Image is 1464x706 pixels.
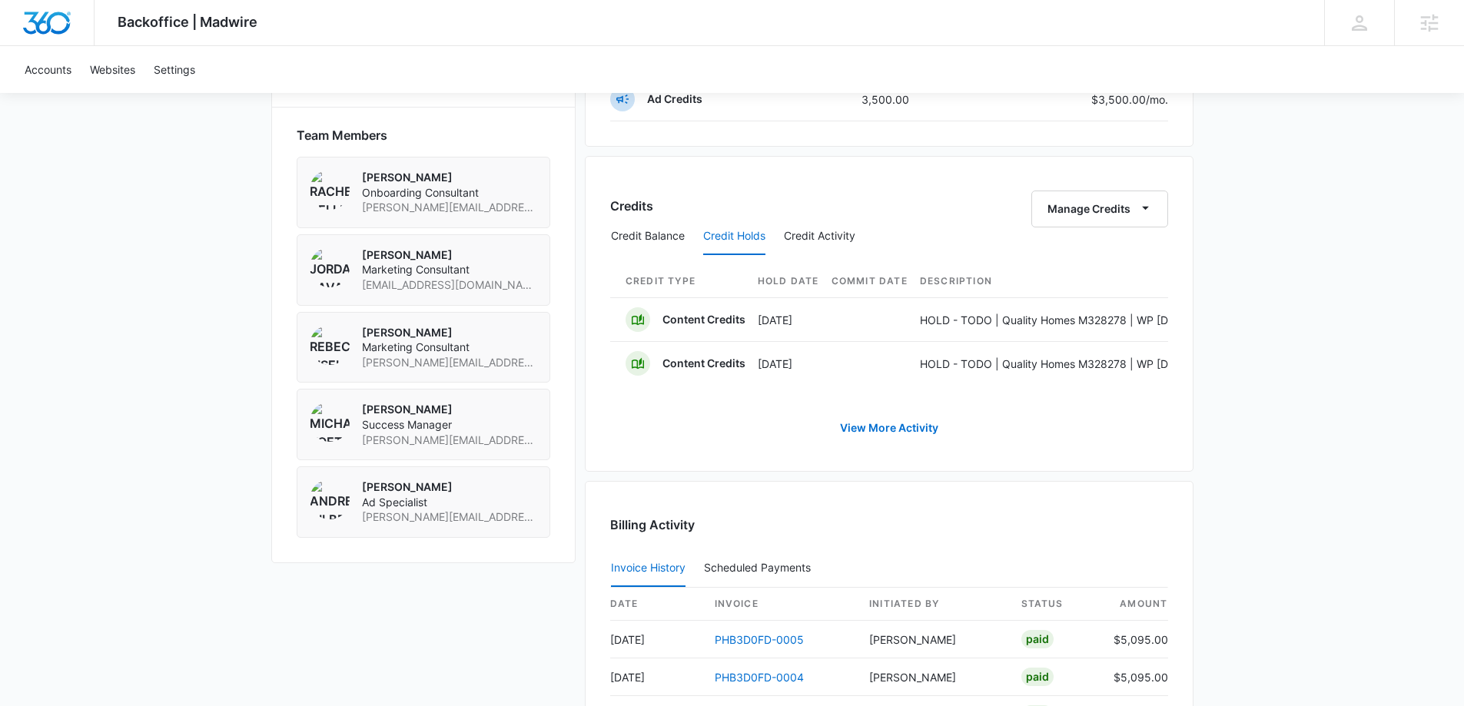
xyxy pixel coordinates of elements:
[297,126,387,144] span: Team Members
[362,170,537,185] p: [PERSON_NAME]
[662,356,745,371] p: Content Credits
[362,509,537,525] span: [PERSON_NAME][EMAIL_ADDRESS][PERSON_NAME][DOMAIN_NAME]
[715,671,804,684] a: PHB3D0FD-0004
[362,247,537,263] p: [PERSON_NAME]
[702,588,858,621] th: invoice
[1101,658,1168,696] td: $5,095.00
[310,325,350,365] img: Rebecca Eisele
[1021,630,1054,648] div: Paid
[611,550,686,587] button: Invoice History
[310,170,350,210] img: Rachel Bellio
[1009,588,1101,621] th: status
[362,340,537,355] span: Marketing Consultant
[310,479,350,519] img: Andrew Gilbert
[362,277,537,293] span: [EMAIL_ADDRESS][DOMAIN_NAME]
[362,433,537,448] span: [PERSON_NAME][EMAIL_ADDRESS][PERSON_NAME][DOMAIN_NAME]
[703,218,765,255] button: Credit Holds
[832,274,908,288] span: Commit Date
[849,78,981,121] td: 3,500.00
[362,402,537,417] p: [PERSON_NAME]
[611,218,685,255] button: Credit Balance
[784,218,855,255] button: Credit Activity
[857,588,1008,621] th: Initiated By
[1031,191,1168,227] button: Manage Credits
[610,588,702,621] th: date
[758,356,819,372] p: [DATE]
[647,91,702,107] p: Ad Credits
[1021,668,1054,686] div: Paid
[362,325,537,340] p: [PERSON_NAME]
[81,46,144,93] a: Websites
[758,274,819,288] span: Hold Date
[1101,588,1168,621] th: amount
[362,200,537,215] span: [PERSON_NAME][EMAIL_ADDRESS][PERSON_NAME][DOMAIN_NAME]
[310,247,350,287] img: Jordan Savage
[857,621,1008,658] td: [PERSON_NAME]
[758,312,819,328] p: [DATE]
[362,262,537,277] span: Marketing Consultant
[704,562,817,573] div: Scheduled Payments
[362,417,537,433] span: Success Manager
[626,274,745,288] span: Credit Type
[1101,621,1168,658] td: $5,095.00
[715,633,804,646] a: PHB3D0FD-0005
[610,621,702,658] td: [DATE]
[15,46,81,93] a: Accounts
[610,658,702,696] td: [DATE]
[920,356,1191,372] p: HOLD - TODO | Quality Homes M328278 | WP [DATE]
[610,197,653,215] h3: Credits
[610,515,1168,534] h3: Billing Activity
[144,46,204,93] a: Settings
[118,14,257,30] span: Backoffice | Madwire
[1091,91,1168,108] p: $3,500.00
[362,185,537,201] span: Onboarding Consultant
[662,312,745,327] p: Content Credits
[362,479,537,495] p: [PERSON_NAME]
[1146,93,1168,106] span: /mo.
[362,355,537,370] span: [PERSON_NAME][EMAIL_ADDRESS][PERSON_NAME][DOMAIN_NAME]
[825,409,954,446] a: View More Activity
[310,402,350,442] img: Michael Koethe
[920,274,1191,288] span: Description
[857,658,1008,696] td: [PERSON_NAME]
[362,495,537,510] span: Ad Specialist
[920,312,1191,328] p: HOLD - TODO | Quality Homes M328278 | WP [DATE]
